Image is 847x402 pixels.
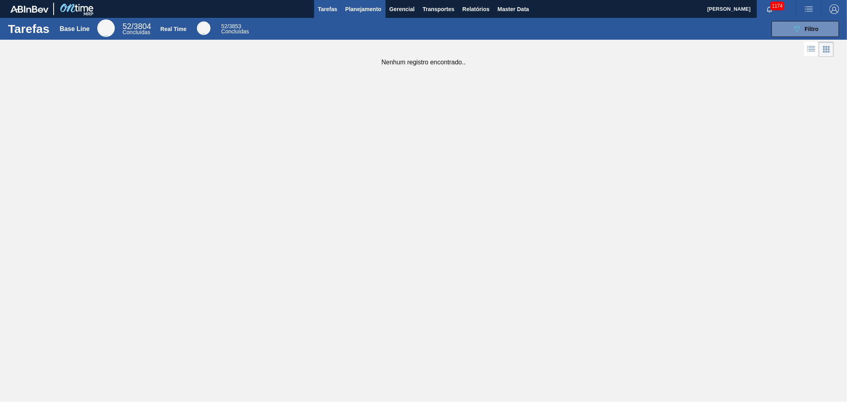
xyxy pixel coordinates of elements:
span: Tarefas [318,4,338,14]
span: Concluídas [221,28,249,35]
span: Master Data [498,4,529,14]
button: Notificações [757,4,782,15]
span: 1174 [770,2,784,10]
div: Base Line [123,23,151,35]
h1: Tarefas [8,24,50,33]
span: 52 [221,23,228,29]
span: Concluídas [123,29,150,35]
img: Logout [830,4,839,14]
img: TNhmsLtSVTkK8tSr43FrP2fwEKptu5GPRR3wAAAABJRU5ErkJggg== [10,6,48,13]
div: Real Time [160,26,187,32]
div: Visão em Cards [819,42,834,57]
span: Transportes [423,4,454,14]
div: Base Line [60,25,90,33]
button: Filtro [772,21,839,37]
div: Base Line [97,19,115,37]
span: 52 [123,22,131,31]
span: / 3804 [123,22,151,31]
span: Filtro [805,26,819,32]
div: Visão em Lista [804,42,819,57]
div: Real Time [221,24,249,34]
img: userActions [804,4,814,14]
span: Relatórios [462,4,489,14]
span: / 3853 [221,23,241,29]
span: Planejamento [345,4,381,14]
div: Real Time [197,21,210,35]
span: Gerencial [390,4,415,14]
